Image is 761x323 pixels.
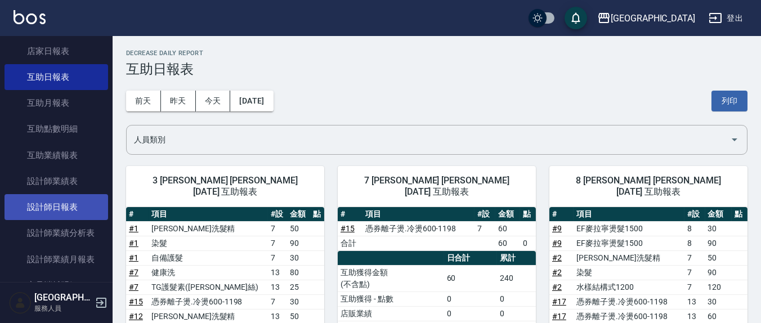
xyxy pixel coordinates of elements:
td: 13 [268,265,287,280]
a: 設計師業績分析表 [5,220,108,246]
td: [PERSON_NAME]洗髮精 [574,250,684,265]
th: #設 [474,207,495,222]
a: #12 [129,312,143,321]
th: # [549,207,574,222]
th: 金額 [287,207,310,222]
td: 120 [705,280,732,294]
a: #9 [552,239,562,248]
th: 日合計 [444,251,497,266]
td: 憑券離子燙.冷燙600-1198 [574,294,684,309]
img: Logo [14,10,46,24]
a: 互助點數明細 [5,116,108,142]
td: 240 [497,265,536,291]
button: [DATE] [230,91,273,111]
th: 項目 [574,207,684,222]
th: 點 [732,207,747,222]
p: 服務人員 [34,303,92,313]
span: 8 [PERSON_NAME] [PERSON_NAME] [DATE] 互助報表 [563,175,734,198]
td: 互助獲得 - 點數 [338,291,444,306]
td: 合計 [338,236,362,250]
span: 7 [PERSON_NAME] [PERSON_NAME] [DATE] 互助報表 [351,175,522,198]
button: 前天 [126,91,161,111]
button: [GEOGRAPHIC_DATA] [593,7,700,30]
td: 0 [497,306,536,321]
th: # [338,207,362,222]
td: 30 [705,294,732,309]
div: [GEOGRAPHIC_DATA] [611,11,695,25]
td: 90 [287,236,310,250]
h3: 互助日報表 [126,61,747,77]
td: 80 [287,265,310,280]
a: #1 [129,224,138,233]
a: 設計師業績表 [5,168,108,194]
a: 互助月報表 [5,90,108,116]
td: 憑券離子燙.冷燙600-1198 [362,221,474,236]
a: 互助業績報表 [5,142,108,168]
td: 染髮 [574,265,684,280]
td: 互助獲得金額 (不含點) [338,265,444,291]
td: 60 [495,221,520,236]
a: #2 [552,282,562,291]
h5: [GEOGRAPHIC_DATA] [34,292,92,303]
a: #2 [552,268,562,277]
a: #1 [129,239,138,248]
a: 店家日報表 [5,38,108,64]
button: Open [726,131,744,149]
a: #17 [552,312,566,321]
a: 商品消耗明細 [5,272,108,298]
td: 7 [268,221,287,236]
td: 7 [684,280,705,294]
img: Person [9,291,32,314]
td: 50 [287,221,310,236]
a: #7 [129,282,138,291]
td: 健康洗 [149,265,268,280]
button: 登出 [704,8,747,29]
th: 點 [310,207,324,222]
td: 7 [268,294,287,309]
th: #設 [684,207,705,222]
td: 8 [684,221,705,236]
td: 90 [705,236,732,250]
a: 設計師業績月報表 [5,246,108,272]
th: #設 [268,207,287,222]
td: 8 [684,236,705,250]
td: 7 [684,250,705,265]
th: 累計 [497,251,536,266]
td: 店販業績 [338,306,444,321]
td: 7 [268,250,287,265]
td: 染髮 [149,236,268,250]
td: 自備護髮 [149,250,268,265]
td: 0 [444,306,497,321]
td: 7 [684,265,705,280]
a: 設計師日報表 [5,194,108,220]
td: EF麥拉寧燙髮1500 [574,221,684,236]
a: #2 [552,253,562,262]
td: 30 [705,221,732,236]
td: 憑券離子燙.冷燙600-1198 [149,294,268,309]
th: # [126,207,149,222]
td: 0 [497,291,536,306]
th: 金額 [495,207,520,222]
td: 0 [520,236,536,250]
td: 60 [495,236,520,250]
th: 項目 [362,207,474,222]
h2: Decrease Daily Report [126,50,747,57]
td: EF麥拉寧燙髮1500 [574,236,684,250]
td: TG護髮素([PERSON_NAME]絲) [149,280,268,294]
td: 50 [705,250,732,265]
th: 金額 [705,207,732,222]
td: 水樣結構式1200 [574,280,684,294]
button: save [565,7,587,29]
table: a dense table [338,207,536,251]
th: 點 [520,207,536,222]
th: 項目 [149,207,268,222]
td: 13 [684,294,705,309]
a: #15 [129,297,143,306]
a: #15 [341,224,355,233]
td: 30 [287,294,310,309]
td: [PERSON_NAME]洗髮精 [149,221,268,236]
td: 7 [474,221,495,236]
button: 昨天 [161,91,196,111]
td: 60 [444,265,497,291]
a: #7 [129,268,138,277]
